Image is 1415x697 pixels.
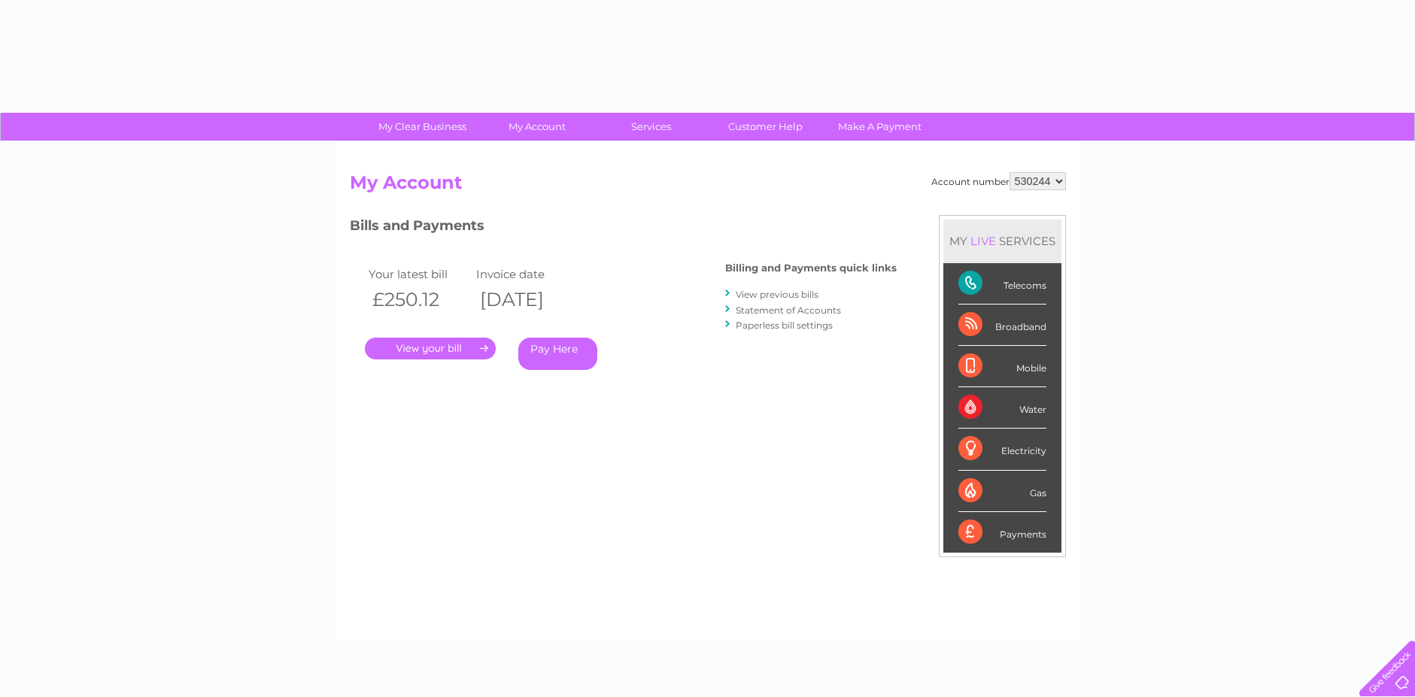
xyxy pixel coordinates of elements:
[589,113,713,141] a: Services
[350,215,897,241] h3: Bills and Payments
[958,263,1046,305] div: Telecoms
[958,429,1046,470] div: Electricity
[365,338,496,359] a: .
[365,284,473,315] th: £250.12
[365,264,473,284] td: Your latest bill
[958,512,1046,553] div: Payments
[472,264,581,284] td: Invoice date
[725,262,897,274] h4: Billing and Payments quick links
[931,172,1066,190] div: Account number
[943,220,1061,262] div: MY SERVICES
[475,113,599,141] a: My Account
[360,113,484,141] a: My Clear Business
[736,305,841,316] a: Statement of Accounts
[967,234,999,248] div: LIVE
[958,387,1046,429] div: Water
[958,471,1046,512] div: Gas
[736,320,833,331] a: Paperless bill settings
[818,113,942,141] a: Make A Payment
[350,172,1066,201] h2: My Account
[703,113,827,141] a: Customer Help
[472,284,581,315] th: [DATE]
[736,289,818,300] a: View previous bills
[518,338,597,370] a: Pay Here
[958,305,1046,346] div: Broadband
[958,346,1046,387] div: Mobile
